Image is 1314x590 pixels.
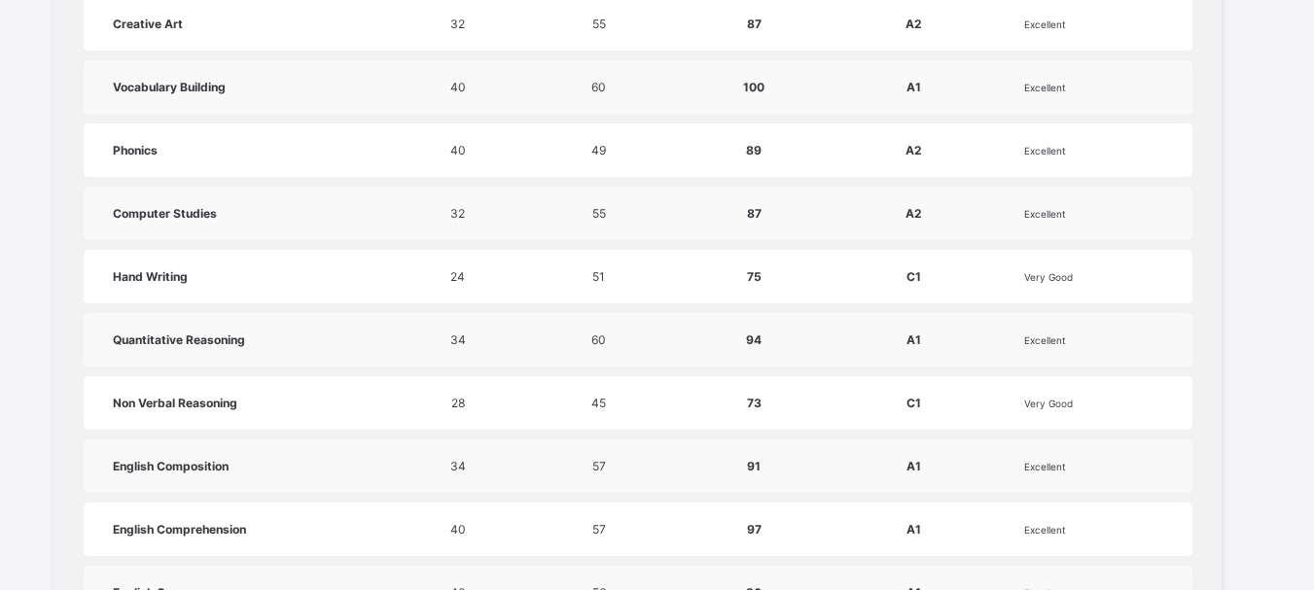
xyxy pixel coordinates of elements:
[450,206,465,221] span: 32
[747,396,762,410] span: 73
[592,459,606,473] span: 57
[592,522,606,537] span: 57
[450,17,465,31] span: 32
[906,269,921,284] span: C1
[1024,145,1066,156] span: Excellent
[592,269,605,284] span: 51
[906,143,922,157] span: A2
[113,269,188,284] span: Hand Writing
[113,206,217,221] span: Computer Studies
[906,332,921,347] span: A1
[747,522,762,537] span: 97
[113,522,246,537] span: English Comprehension
[1024,524,1066,536] span: Excellent
[1024,398,1073,409] span: Very Good
[113,459,229,473] span: English Composition
[906,522,921,537] span: A1
[113,143,158,157] span: Phonics
[450,459,466,473] span: 34
[1024,334,1066,346] span: Excellent
[747,206,762,221] span: 87
[747,269,762,284] span: 75
[591,80,606,94] span: 60
[113,396,237,410] span: Non Verbal Reasoning
[450,269,465,284] span: 24
[746,143,762,157] span: 89
[906,459,921,473] span: A1
[450,80,466,94] span: 40
[592,17,606,31] span: 55
[1024,271,1073,283] span: Very Good
[591,396,606,410] span: 45
[451,396,465,410] span: 28
[906,80,921,94] span: A1
[906,206,922,221] span: A2
[906,17,922,31] span: A2
[450,332,466,347] span: 34
[591,332,606,347] span: 60
[591,143,606,157] span: 49
[747,17,762,31] span: 87
[1024,208,1066,220] span: Excellent
[592,206,606,221] span: 55
[743,80,764,94] span: 100
[450,143,466,157] span: 40
[1024,18,1066,30] span: Excellent
[113,80,226,94] span: Vocabulary Building
[746,332,762,347] span: 94
[450,522,466,537] span: 40
[906,396,921,410] span: C1
[747,459,761,473] span: 91
[113,17,183,31] span: Creative Art
[113,332,245,347] span: Quantitative Reasoning
[1024,82,1066,93] span: Excellent
[1024,461,1066,472] span: Excellent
